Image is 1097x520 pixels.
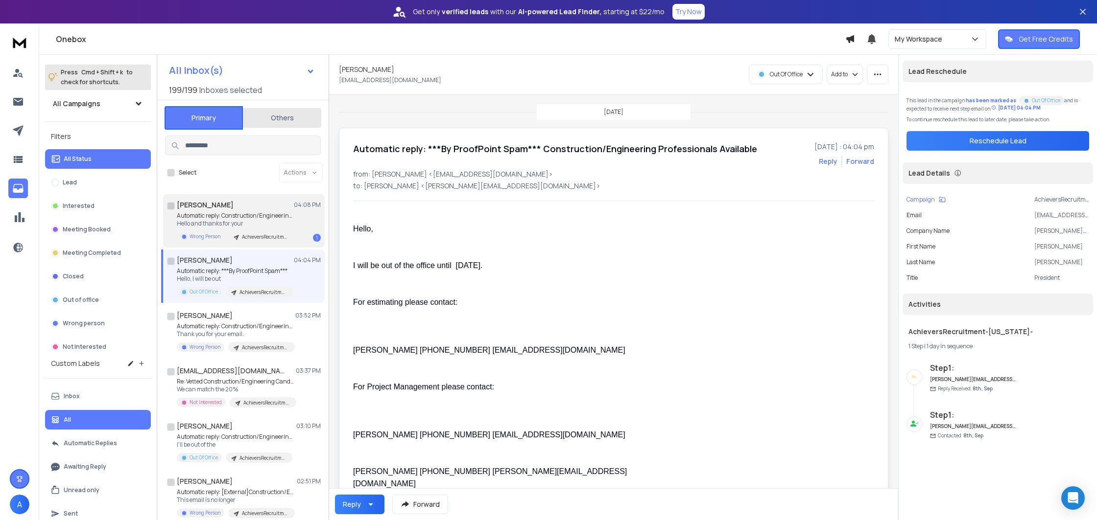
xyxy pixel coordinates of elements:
[177,275,292,283] p: Hello, I will be out
[177,441,294,449] p: I'll be out of the
[45,480,151,500] button: Unread only
[64,416,71,424] p: All
[353,142,757,156] h1: Automatic reply: ***By ProofPoint Spam*** Construction/Engineering Professionals Available
[177,255,233,265] h1: [PERSON_NAME]
[335,495,384,514] button: Reply
[63,319,105,327] p: Wrong person
[63,179,77,186] p: Lead
[1034,211,1089,219] p: [EMAIL_ADDRESS][DOMAIN_NAME]
[165,106,243,130] button: Primary
[296,367,321,375] p: 03:37 PM
[177,421,233,431] h1: [PERSON_NAME]
[353,225,482,306] span: Hello, I will be out of the office until [DATE]. For estimating please contact:
[243,399,290,407] p: AchieversRecruitment-[GEOGRAPHIC_DATA]- [GEOGRAPHIC_DATA]-
[675,7,702,17] p: Try Now
[339,65,394,74] h1: [PERSON_NAME]
[906,227,950,235] p: Company Name
[518,7,601,17] strong: AI-powered Lead Finder,
[906,274,918,282] p: title
[177,496,294,504] p: This email is no longer
[819,157,837,166] button: Reply
[161,61,323,80] button: All Inbox(s)
[294,256,321,264] p: 04:04 PM
[906,211,922,219] p: Email
[906,243,935,250] p: First Name
[169,84,197,96] span: 199 / 199
[906,258,935,266] p: Last Name
[10,495,29,514] button: A
[296,422,321,430] p: 03:10 PM
[908,342,923,350] span: 1 Step
[672,4,705,20] button: Try Now
[190,509,220,517] p: Wrong Person
[80,67,124,78] span: Cmd + Shift + k
[353,169,874,179] p: from: [PERSON_NAME] <[EMAIL_ADDRESS][DOMAIN_NAME]>
[313,234,321,242] div: 1
[963,432,983,439] span: 8th, Sep
[177,200,234,210] h1: [PERSON_NAME]
[930,362,1016,374] h6: Step 1 :
[177,220,294,227] p: Hello and thanks for your
[973,385,993,392] span: 8th, Sep
[177,488,294,496] p: Automatic reply: [External]Construction/Engineering Professionals Available
[177,433,294,441] p: Automatic reply: Construction/Engineering Professionals Available
[45,149,151,169] button: All Status
[64,510,78,518] p: Sent
[64,392,80,400] p: Inbox
[1034,274,1089,282] p: President
[45,314,151,333] button: Wrong person
[179,169,196,177] label: Select
[1034,243,1089,250] p: [PERSON_NAME]
[63,202,95,210] p: Interested
[1034,227,1089,235] p: [PERSON_NAME] Electric
[177,385,294,393] p: We can match the 20%
[392,495,448,514] button: Forward
[903,294,1093,315] div: Activities
[294,201,321,209] p: 04:08 PM
[53,99,100,109] h1: All Campaigns
[45,337,151,357] button: Not Interested
[177,212,294,220] p: Automatic reply: Construction/Engineering Professionals Available
[604,108,623,116] p: [DATE]
[190,454,218,461] p: Out Of Office
[353,346,625,391] span: [PERSON_NAME] [PHONE_NUMBER] [EMAIL_ADDRESS][DOMAIN_NAME] For Project Management please contact:
[169,66,223,75] h1: All Inbox(s)
[63,272,84,280] p: Closed
[998,29,1080,49] button: Get Free Credits
[295,312,321,319] p: 03:52 PM
[353,181,874,191] p: to: [PERSON_NAME] <[PERSON_NAME][EMAIL_ADDRESS][DOMAIN_NAME]>
[906,196,935,203] p: Campaign
[10,33,29,51] img: logo
[991,104,1041,112] div: [DATE] 04:04 PM
[45,267,151,286] button: Closed
[1019,34,1073,44] p: Get Free Credits
[239,289,286,296] p: AchieversRecruitment-[US_STATE]-
[242,344,289,351] p: AchieversRecruitment-[US_STATE]-
[190,288,218,295] p: Out Of Office
[177,311,233,320] h1: [PERSON_NAME]
[63,249,121,257] p: Meeting Completed
[63,226,111,233] p: Meeting Booked
[906,196,946,203] button: Campaign
[243,107,321,129] button: Others
[61,68,133,87] p: Press to check for shortcuts.
[895,34,946,44] p: My Workspace
[63,343,106,351] p: Not Interested
[339,76,441,84] p: [EMAIL_ADDRESS][DOMAIN_NAME]
[45,220,151,239] button: Meeting Booked
[908,342,1087,350] div: |
[177,476,233,486] h1: [PERSON_NAME]
[56,33,845,45] h1: Onebox
[190,399,222,406] p: Not Interested
[908,67,967,76] p: Lead Reschedule
[45,130,151,143] h3: Filters
[177,322,294,330] p: Automatic reply: Construction/Engineering Professionals Available
[177,378,294,385] p: Re: Vetted Construction/Engineering Candidates Available
[45,196,151,216] button: Interested
[45,173,151,192] button: Lead
[199,84,262,96] h3: Inboxes selected
[906,94,1089,112] div: This lead in the campaign and is expected to receive next step email on
[846,157,874,166] div: Forward
[908,327,1087,337] h1: AchieversRecruitment-[US_STATE]-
